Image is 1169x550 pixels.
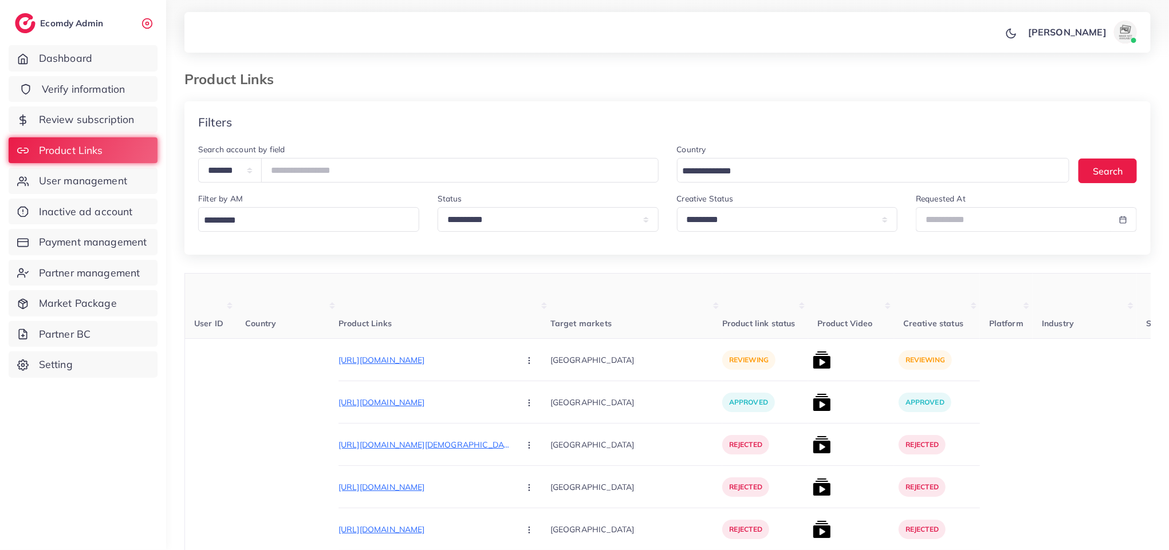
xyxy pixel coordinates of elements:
[813,351,831,369] img: list product video
[903,318,963,329] span: Creative status
[245,318,276,329] span: Country
[899,393,951,412] p: approved
[9,168,158,194] a: User management
[198,115,232,129] h4: Filters
[42,82,125,97] span: Verify information
[899,435,946,454] p: rejected
[9,199,158,225] a: Inactive ad account
[550,347,722,373] p: [GEOGRAPHIC_DATA]
[722,435,769,454] p: rejected
[9,351,158,378] a: Setting
[339,318,392,329] span: Product Links
[550,432,722,457] p: [GEOGRAPHIC_DATA]
[39,112,135,127] span: Review subscription
[677,193,734,204] label: Creative Status
[813,520,831,539] img: list product video
[550,516,722,542] p: [GEOGRAPHIC_DATA]
[1079,159,1137,183] button: Search
[15,13,36,33] img: logo
[722,477,769,497] p: rejected
[679,163,1055,180] input: Search for option
[39,143,103,158] span: Product Links
[9,321,158,347] a: Partner BC
[813,436,831,454] img: list product video
[39,357,73,372] span: Setting
[339,438,510,452] p: [URL][DOMAIN_NAME][DEMOGRAPHIC_DATA]
[9,229,158,255] a: Payment management
[1028,25,1107,39] p: [PERSON_NAME]
[9,290,158,316] a: Market Package
[194,318,223,329] span: User ID
[722,350,776,370] p: reviewing
[722,318,796,329] span: Product link status
[198,207,419,232] div: Search for option
[15,13,106,33] a: logoEcomdy Admin
[677,158,1070,183] div: Search for option
[550,389,722,415] p: [GEOGRAPHIC_DATA]
[9,76,158,102] a: Verify information
[339,523,510,536] p: [URL][DOMAIN_NAME]
[184,71,283,88] h3: Product Links
[40,18,106,29] h2: Ecomdy Admin
[200,212,412,230] input: Search for option
[899,520,946,539] p: rejected
[989,318,1024,329] span: Platform
[550,318,612,329] span: Target markets
[722,520,769,539] p: rejected
[39,327,91,342] span: Partner BC
[39,296,117,311] span: Market Package
[677,144,706,155] label: Country
[39,173,127,188] span: User management
[198,144,285,155] label: Search account by field
[339,480,510,494] p: [URL][DOMAIN_NAME]
[39,51,92,66] span: Dashboard
[339,395,510,409] p: [URL][DOMAIN_NAME]
[39,266,140,280] span: Partner management
[9,45,158,72] a: Dashboard
[39,235,147,250] span: Payment management
[899,350,952,370] p: reviewing
[916,193,966,204] label: Requested At
[9,106,158,133] a: Review subscription
[813,393,831,411] img: list product video
[1114,21,1137,43] img: avatar
[722,393,775,412] p: approved
[39,204,133,219] span: Inactive ad account
[899,477,946,497] p: rejected
[1042,318,1074,329] span: Industry
[438,193,462,204] label: Status
[9,137,158,164] a: Product Links
[339,353,510,367] p: [URL][DOMAIN_NAME]
[817,318,873,329] span: Product Video
[813,478,831,496] img: list product video
[198,193,243,204] label: Filter by AM
[1022,21,1142,43] a: [PERSON_NAME]avatar
[9,260,158,286] a: Partner management
[550,474,722,500] p: [GEOGRAPHIC_DATA]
